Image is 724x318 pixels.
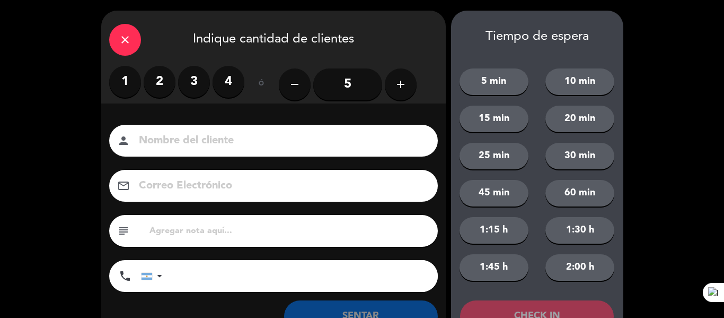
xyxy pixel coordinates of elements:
[213,66,244,98] label: 4
[144,66,175,98] label: 2
[460,143,528,169] button: 25 min
[117,225,130,237] i: subject
[288,78,301,91] i: remove
[138,177,424,195] input: Correo Electrónico
[138,132,424,150] input: Nombre del cliente
[545,180,614,207] button: 60 min
[460,106,528,132] button: 15 min
[244,66,279,103] div: ó
[394,78,407,91] i: add
[545,217,614,244] button: 1:30 h
[460,180,528,207] button: 45 min
[279,68,311,100] button: remove
[545,106,614,132] button: 20 min
[101,11,446,66] div: Indique cantidad de clientes
[460,254,528,281] button: 1:45 h
[117,134,130,147] i: person
[109,66,141,98] label: 1
[545,143,614,169] button: 30 min
[460,68,528,95] button: 5 min
[142,261,166,291] div: Argentina: +54
[119,33,131,46] i: close
[117,179,130,192] i: email
[451,29,623,45] div: Tiempo de espera
[545,254,614,281] button: 2:00 h
[460,217,528,244] button: 1:15 h
[545,68,614,95] button: 10 min
[385,68,417,100] button: add
[178,66,210,98] label: 3
[119,270,131,282] i: phone
[148,224,430,238] input: Agregar nota aquí...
